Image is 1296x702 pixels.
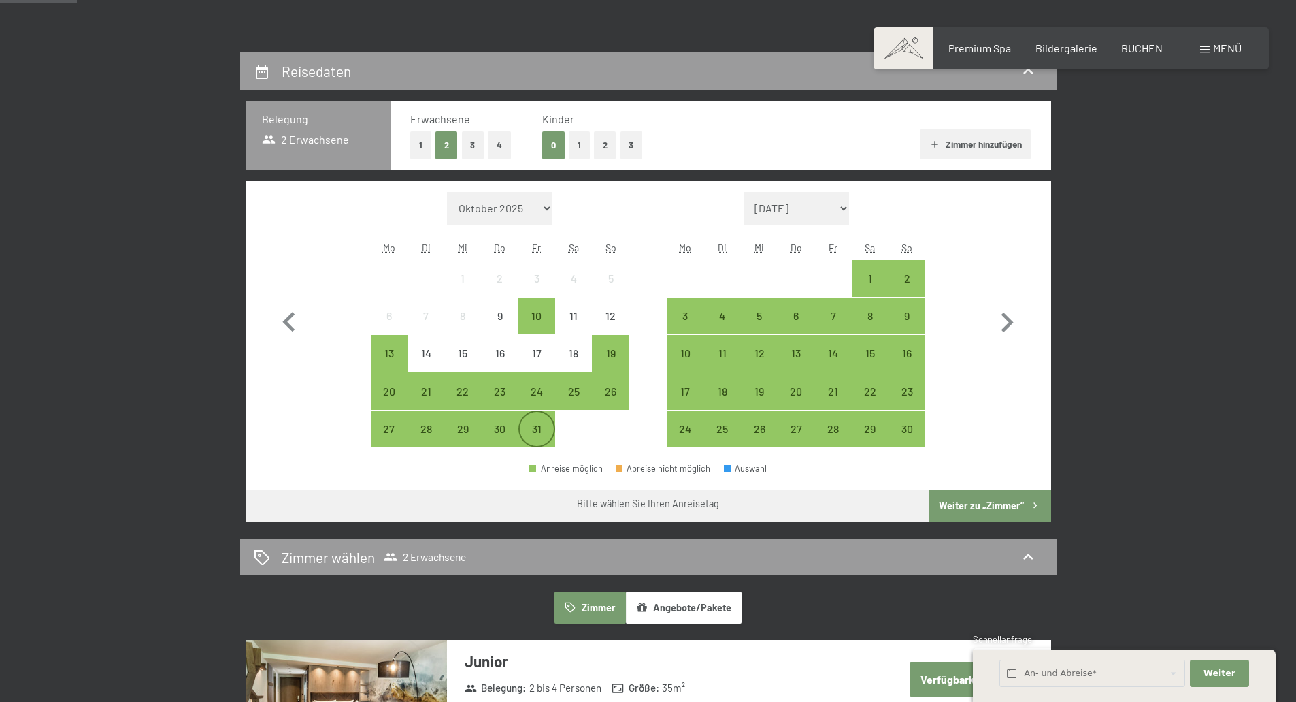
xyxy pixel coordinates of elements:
div: Sat Nov 15 2025 [852,335,888,372]
div: 7 [409,310,443,345]
button: Nächster Monat [987,192,1027,448]
div: Anreise nicht möglich [518,335,555,372]
abbr: Dienstag [422,242,431,253]
div: Anreise nicht möglich [592,298,629,334]
div: 6 [779,310,813,345]
div: 28 [816,424,850,458]
div: 18 [705,386,740,420]
a: Bildergalerie [1035,42,1097,54]
span: Kinder [542,112,574,125]
div: Wed Oct 29 2025 [444,411,481,447]
div: Anreise möglich [371,335,408,372]
button: 3 [620,131,643,159]
div: Tue Nov 25 2025 [704,411,741,447]
button: 0 [542,131,565,159]
div: Sun Oct 19 2025 [592,335,629,372]
div: Mon Oct 27 2025 [371,411,408,447]
div: Anreise möglich [444,372,481,409]
div: 1 [446,273,480,307]
div: Sun Nov 23 2025 [888,372,925,409]
div: Sat Oct 04 2025 [555,260,592,297]
div: Abreise nicht möglich [616,464,711,473]
div: Tue Nov 11 2025 [704,335,741,372]
div: Anreise möglich [371,411,408,447]
div: Wed Oct 08 2025 [444,298,481,334]
div: Anreise möglich [371,372,408,409]
div: 21 [409,386,443,420]
div: 12 [593,310,627,345]
div: 2 [890,273,924,307]
div: Mon Oct 06 2025 [371,298,408,334]
div: Anreise möglich [778,298,814,334]
div: Anreise möglich [555,372,592,409]
div: Sat Nov 01 2025 [852,260,888,297]
div: Mon Nov 24 2025 [667,411,703,447]
div: 1 [853,273,887,307]
div: Sun Nov 02 2025 [888,260,925,297]
span: Weiter [1203,667,1235,680]
div: Anreise möglich [667,411,703,447]
div: 19 [742,386,776,420]
div: Thu Oct 02 2025 [482,260,518,297]
div: Thu Oct 09 2025 [482,298,518,334]
button: 2 [594,131,616,159]
div: 8 [853,310,887,345]
div: 11 [556,310,591,345]
button: 4 [488,131,511,159]
div: Anreise möglich [667,298,703,334]
div: Anreise möglich [888,298,925,334]
div: Tue Nov 18 2025 [704,372,741,409]
div: Wed Nov 12 2025 [741,335,778,372]
strong: Belegung : [465,681,527,695]
div: Anreise möglich [444,411,481,447]
div: Thu Nov 13 2025 [778,335,814,372]
div: Fri Oct 10 2025 [518,298,555,334]
div: Anreise möglich [704,335,741,372]
div: Sun Oct 12 2025 [592,298,629,334]
div: Fri Oct 03 2025 [518,260,555,297]
div: Fri Nov 28 2025 [814,411,851,447]
button: Vorheriger Monat [269,192,309,448]
div: Wed Oct 01 2025 [444,260,481,297]
div: 13 [779,348,813,382]
div: 24 [520,386,554,420]
span: BUCHEN [1121,42,1163,54]
div: 3 [520,273,554,307]
div: 29 [446,424,480,458]
div: Tue Nov 04 2025 [704,298,741,334]
div: Thu Nov 20 2025 [778,372,814,409]
div: Auswahl [724,464,767,473]
abbr: Sonntag [901,242,912,253]
div: Wed Nov 19 2025 [741,372,778,409]
div: Anreise möglich [667,372,703,409]
div: Sun Nov 30 2025 [888,411,925,447]
div: Anreise möglich [592,335,629,372]
div: Anreise möglich [482,372,518,409]
div: Anreise möglich [741,411,778,447]
div: Sat Nov 08 2025 [852,298,888,334]
div: Anreise möglich [592,372,629,409]
abbr: Montag [383,242,395,253]
div: Anreise nicht möglich [408,335,444,372]
div: Anreise nicht möglich [555,260,592,297]
div: 4 [556,273,591,307]
div: Anreise möglich [852,298,888,334]
div: 12 [742,348,776,382]
div: Mon Nov 10 2025 [667,335,703,372]
div: 14 [409,348,443,382]
div: Anreise nicht möglich [482,298,518,334]
abbr: Mittwoch [458,242,467,253]
div: Anreise nicht möglich [408,298,444,334]
div: Anreise nicht möglich [555,298,592,334]
div: Sun Oct 26 2025 [592,372,629,409]
div: Anreise möglich [667,335,703,372]
button: Zimmer hinzufügen [920,129,1031,159]
div: 7 [816,310,850,345]
div: 5 [593,273,627,307]
div: Fri Oct 31 2025 [518,411,555,447]
div: 17 [668,386,702,420]
abbr: Samstag [865,242,875,253]
div: Anreise nicht möglich [555,335,592,372]
div: Anreise nicht möglich [482,335,518,372]
div: Anreise möglich [888,411,925,447]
